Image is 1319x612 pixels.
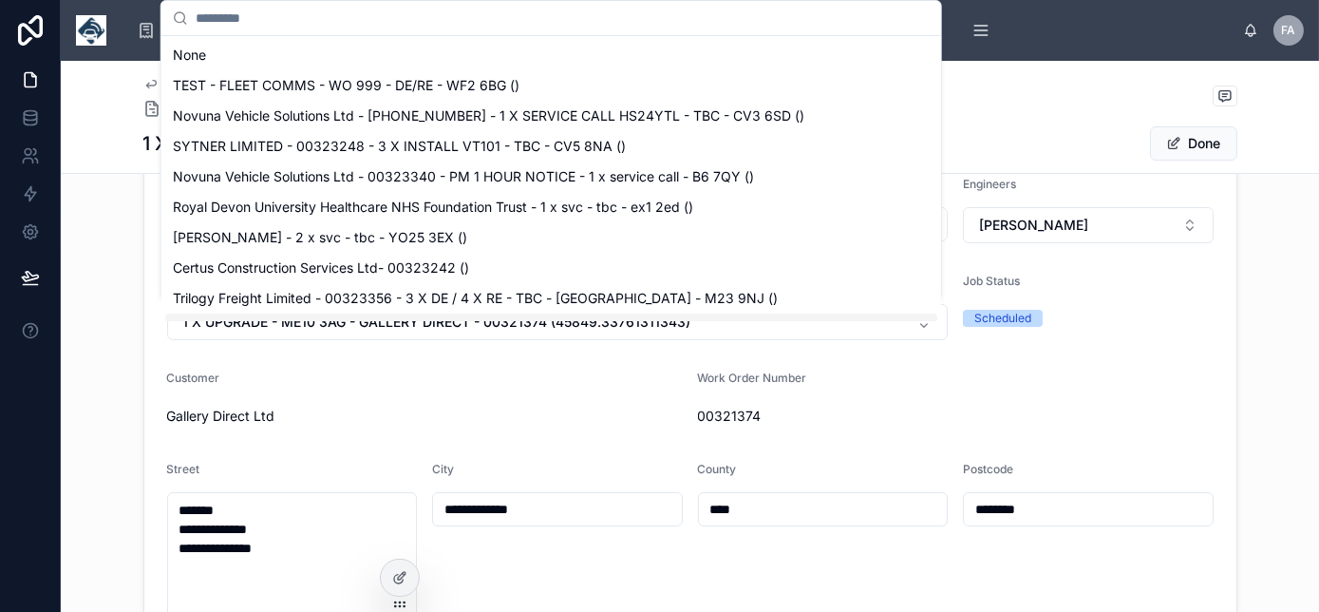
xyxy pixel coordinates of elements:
[167,407,683,426] span: Gallery Direct Ltd
[1282,23,1296,38] span: FA
[963,177,1016,191] span: Engineers
[173,228,467,247] span: [PERSON_NAME] - 2 x svc - tbc - YO25 3EX ()
[698,407,1214,426] span: 00321374
[173,137,626,156] span: SYTNER LIMITED - 00323248 - 3 X INSTALL VT101 - TBC - CV5 8NA ()
[167,371,220,385] span: Customer
[963,462,1013,476] span: Postcode
[1150,126,1237,161] button: Done
[161,36,941,321] div: Suggestions
[143,130,658,157] h1: 1 X UPGRADE - ME10 3AG - GALLERY DIRECT - 00321374
[76,15,106,46] img: App logo
[963,207,1214,243] button: Select Button
[173,258,469,277] span: Certus Construction Services Ltd- 00323242 ()
[963,274,1020,288] span: Job Status
[167,462,200,476] span: Street
[698,462,737,476] span: County
[173,198,693,217] span: Royal Devon University Healthcare NHS Foundation Trust - 1 x svc - tbc - ex1 2ed ()
[143,76,287,91] a: Back to Multi calendar
[167,304,949,340] button: Select Button
[122,10,1243,51] div: scrollable content
[131,13,227,48] a: Jobs
[165,40,937,70] div: None
[432,462,454,476] span: City
[143,99,255,118] a: Appointments
[183,313,691,332] span: 1 X UPGRADE - ME10 3AG - GALLERY DIRECT - 00321374 (45849.33761311343)
[974,310,1031,327] div: Scheduled
[173,289,778,308] span: Trilogy Freight Limited - 00323356 - 3 X DE / 4 X RE - TBC - [GEOGRAPHIC_DATA] - M23 9NJ ()
[173,76,519,95] span: TEST - FLEET COMMS - WO 999 - DE/RE - WF2 6BG ()
[173,106,804,125] span: Novuna Vehicle Solutions Ltd - [PHONE_NUMBER] - 1 X SERVICE CALL HS24YTL - TBC - CV3 6SD ()
[173,167,754,186] span: Novuna Vehicle Solutions Ltd - 00323340 - PM 1 HOUR NOTICE - 1 x service call - B6 7QY ()
[173,319,858,338] span: A V Matrix Ltd - 00323254 - ATF - TN360 - 2 x VT101 & 2 x DID3 & 2 x Engine Noise Detection - LS2...
[698,371,807,385] span: Work Order Number
[979,216,1088,235] span: [PERSON_NAME]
